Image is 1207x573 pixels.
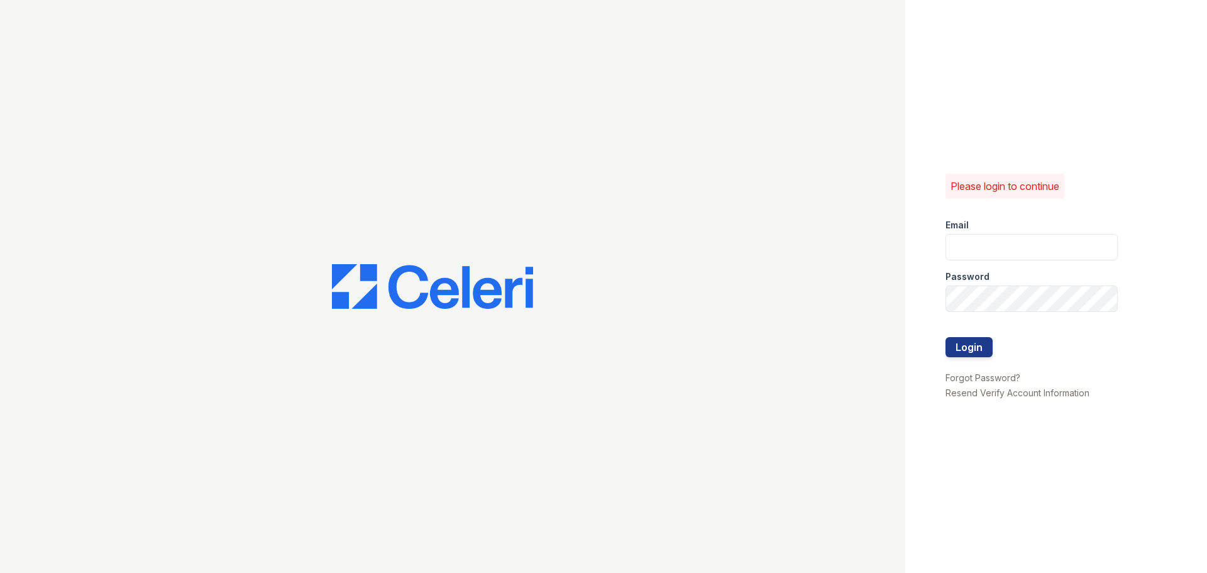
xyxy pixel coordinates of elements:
img: CE_Logo_Blue-a8612792a0a2168367f1c8372b55b34899dd931a85d93a1a3d3e32e68fde9ad4.png [332,264,533,309]
a: Resend Verify Account Information [945,387,1089,398]
p: Please login to continue [951,179,1059,194]
label: Password [945,270,989,283]
a: Forgot Password? [945,372,1020,383]
button: Login [945,337,993,357]
label: Email [945,219,969,231]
